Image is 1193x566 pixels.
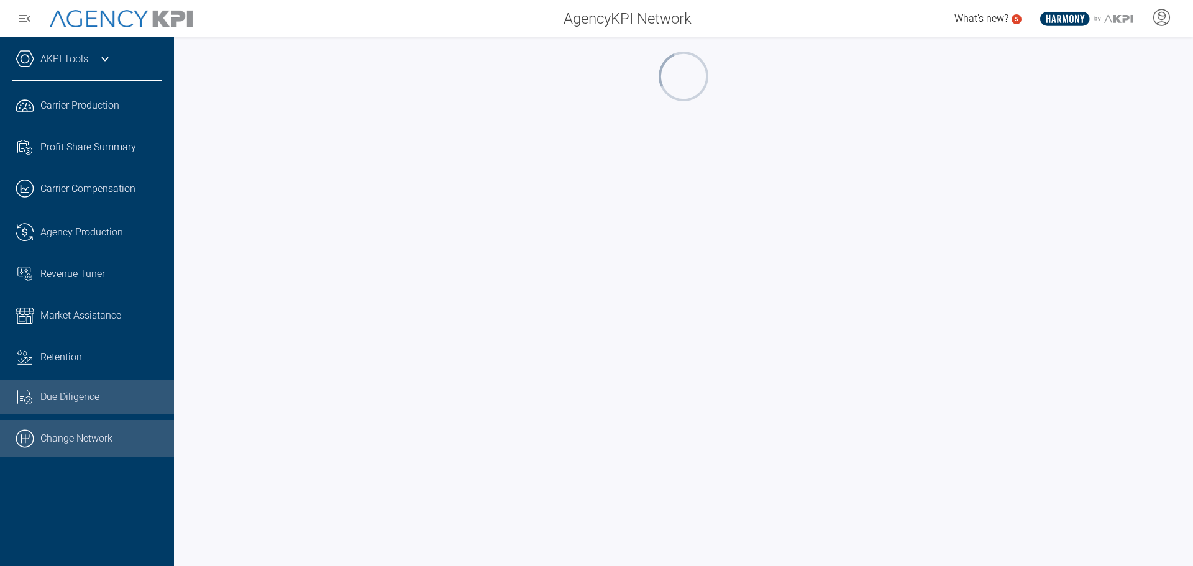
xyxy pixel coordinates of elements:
[1015,16,1018,22] text: 5
[657,50,710,103] div: oval-loading
[564,7,692,30] span: AgencyKPI Network
[40,308,121,323] span: Market Assistance
[40,98,119,113] span: Carrier Production
[1012,14,1022,24] a: 5
[40,140,136,155] span: Profit Share Summary
[40,181,135,196] span: Carrier Compensation
[50,10,193,28] img: AgencyKPI
[40,390,99,404] span: Due Diligence
[40,350,162,365] div: Retention
[40,267,105,281] span: Revenue Tuner
[954,12,1008,24] span: What's new?
[40,52,88,66] a: AKPI Tools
